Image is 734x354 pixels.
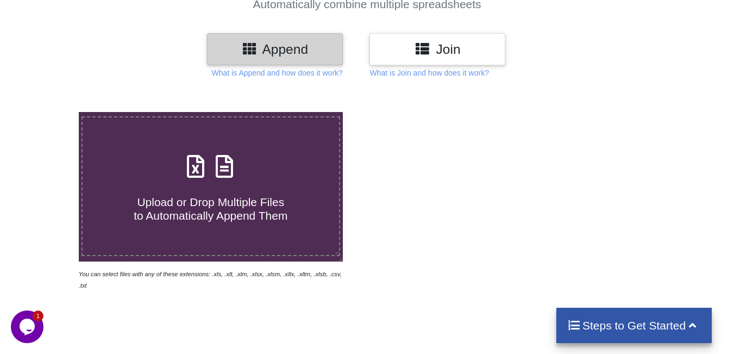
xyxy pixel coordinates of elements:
span: Upload or Drop Multiple Files to Automatically Append Them [134,196,287,222]
p: What is Append and how does it work? [212,67,343,78]
h3: Append [215,41,335,57]
p: What is Join and how does it work? [369,67,488,78]
iframe: chat widget [11,310,46,343]
h3: Join [378,41,497,57]
h4: Steps to Get Started [567,319,701,332]
i: You can select files with any of these extensions: .xls, .xlt, .xlm, .xlsx, .xlsm, .xltx, .xltm, ... [79,271,342,289]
